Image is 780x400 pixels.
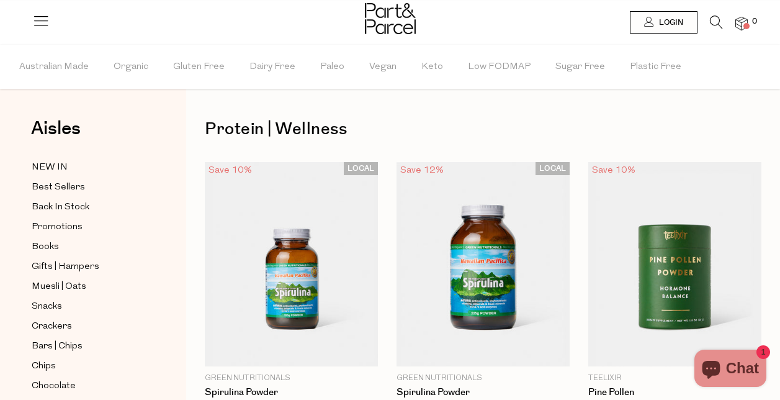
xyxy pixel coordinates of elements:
img: Spirulina Powder [397,162,570,366]
img: Spirulina Powder [205,162,378,366]
a: Spirulina Powder [205,387,378,398]
a: Back In Stock [32,199,145,215]
a: NEW IN [32,160,145,175]
span: Low FODMAP [468,45,531,89]
span: Snacks [32,299,62,314]
span: Crackers [32,319,72,334]
a: Promotions [32,219,145,235]
img: Pine Pollen [588,162,761,366]
span: Chips [32,359,56,374]
span: Aisles [31,115,81,142]
a: Crackers [32,319,145,334]
a: Chocolate [32,378,145,394]
span: Login [656,17,683,28]
a: Muesli | Oats [32,279,145,294]
a: Chips [32,358,145,374]
a: 0 [735,17,748,30]
span: Promotions [32,220,83,235]
span: Organic [114,45,148,89]
img: Part&Parcel [365,3,416,34]
a: Login [630,11,697,34]
span: LOCAL [344,162,378,175]
a: Snacks [32,299,145,314]
span: Sugar Free [555,45,605,89]
span: Paleo [320,45,344,89]
span: Keto [421,45,443,89]
a: Books [32,239,145,255]
span: 0 [749,16,760,27]
p: Teelixir [588,373,761,384]
span: Chocolate [32,379,76,394]
a: Gifts | Hampers [32,259,145,275]
span: Vegan [369,45,397,89]
a: Best Sellers [32,180,145,195]
span: NEW IN [32,160,68,175]
div: Save 12% [397,162,447,179]
p: Green Nutritionals [205,373,378,384]
span: Back In Stock [32,200,89,215]
span: Best Sellers [32,180,85,195]
span: LOCAL [536,162,570,175]
a: Spirulina Powder [397,387,570,398]
span: Bars | Chips [32,339,83,354]
div: Save 10% [588,162,639,179]
span: Gluten Free [173,45,225,89]
a: Pine Pollen [588,387,761,398]
span: Muesli | Oats [32,280,86,294]
inbox-online-store-chat: Shopify online store chat [691,350,770,390]
p: Green Nutritionals [397,373,570,384]
span: Plastic Free [630,45,681,89]
span: Books [32,240,59,255]
div: Save 10% [205,162,256,179]
span: Dairy Free [249,45,295,89]
a: Aisles [31,119,81,150]
span: Gifts | Hampers [32,260,99,275]
a: Bars | Chips [32,339,145,354]
span: Australian Made [19,45,89,89]
h1: Protein | Wellness [205,115,761,143]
